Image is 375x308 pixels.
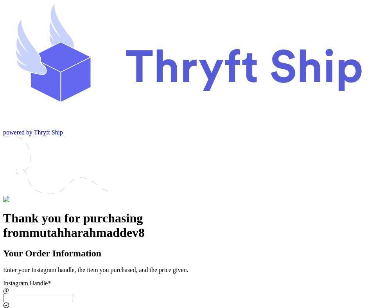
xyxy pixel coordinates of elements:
label: Instagram Handle [3,280,51,287]
p: Enter your Instagram handle, the item you purchased, and the price given. [3,267,372,274]
a: powered by Thryft Ship [3,129,63,136]
span: mutahharahmaddev8 [29,226,145,240]
h1: Thank you for purchasing from [3,211,372,240]
img: Logo [3,196,23,203]
h2: Your Order Information [3,248,372,259]
div: @ [3,287,372,294]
